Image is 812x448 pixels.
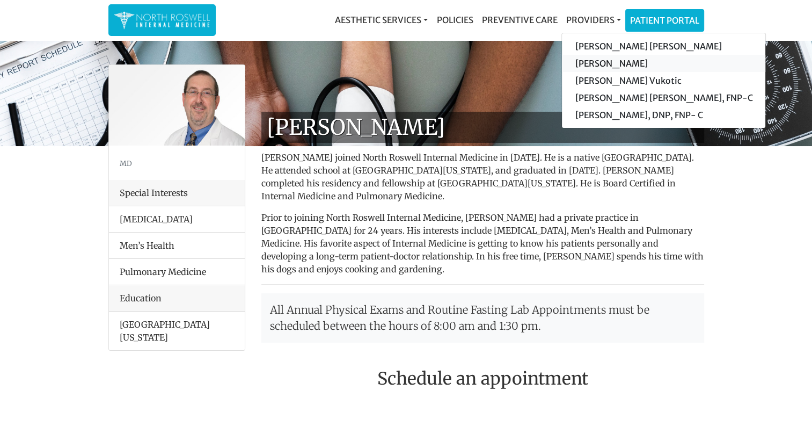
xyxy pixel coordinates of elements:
[109,285,245,312] div: Education
[109,232,245,259] li: Men’s Health
[626,10,704,31] a: Patient Portal
[432,9,477,31] a: Policies
[261,293,704,343] p: All Annual Physical Exams and Routine Fasting Lab Appointments must be scheduled between the hour...
[562,55,765,72] a: [PERSON_NAME]
[561,9,625,31] a: Providers
[261,151,704,203] p: [PERSON_NAME] joined North Roswell Internal Medicine in [DATE]. He is a native [GEOGRAPHIC_DATA]....
[109,312,245,350] li: [GEOGRAPHIC_DATA][US_STATE]
[261,211,704,276] p: Prior to joining North Roswell Internal Medicine, [PERSON_NAME] had a private practice in [GEOGRA...
[477,9,561,31] a: Preventive Care
[562,38,765,55] a: [PERSON_NAME] [PERSON_NAME]
[114,10,210,31] img: North Roswell Internal Medicine
[109,65,245,146] img: Dr. George Kanes
[109,180,245,206] div: Special Interests
[261,368,704,389] h2: Schedule an appointment
[120,159,132,168] small: MD
[331,9,432,31] a: Aesthetic Services
[109,206,245,233] li: [MEDICAL_DATA]
[562,106,765,124] a: [PERSON_NAME], DNP, FNP- C
[562,89,765,106] a: [PERSON_NAME] [PERSON_NAME], FNP-C
[261,112,704,143] h1: [PERSON_NAME]
[562,72,765,89] a: [PERSON_NAME] Vukotic
[109,258,245,285] li: Pulmonary Medicine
